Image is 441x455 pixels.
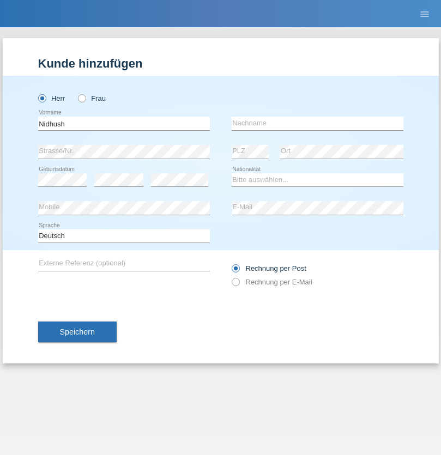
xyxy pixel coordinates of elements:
[232,264,306,272] label: Rechnung per Post
[60,327,95,336] span: Speichern
[78,94,85,101] input: Frau
[38,94,45,101] input: Herr
[419,9,430,20] i: menu
[414,10,436,17] a: menu
[78,94,106,102] label: Frau
[232,264,239,278] input: Rechnung per Post
[232,278,312,286] label: Rechnung per E-Mail
[38,94,65,102] label: Herr
[38,321,117,342] button: Speichern
[232,278,239,292] input: Rechnung per E-Mail
[38,57,403,70] h1: Kunde hinzufügen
